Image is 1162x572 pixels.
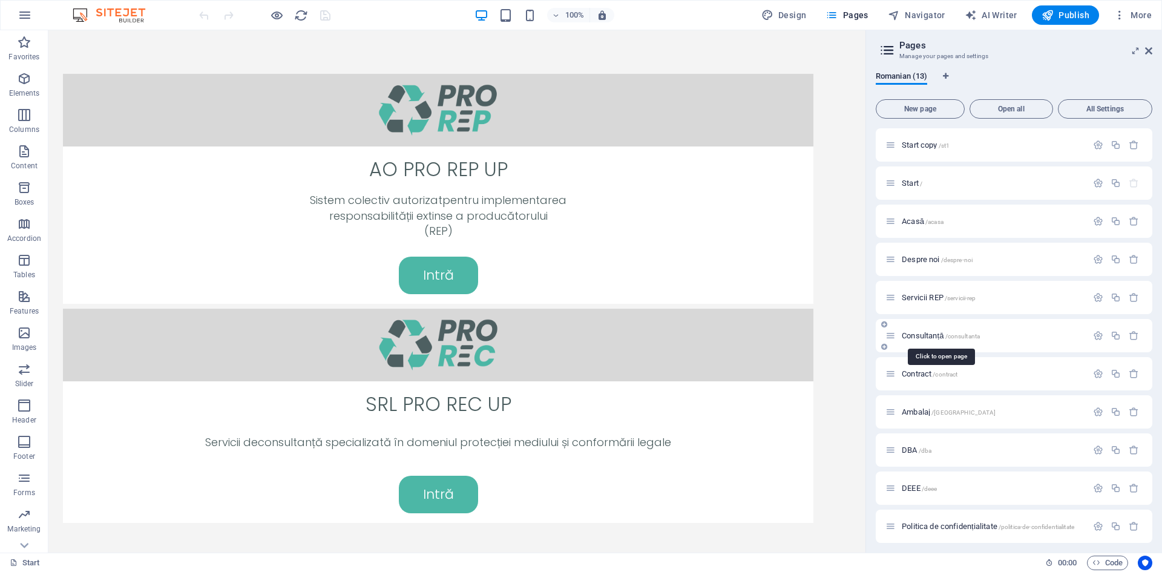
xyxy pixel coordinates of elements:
span: /deee [922,485,937,492]
div: Settings [1093,369,1103,379]
span: Code [1092,556,1123,570]
div: Settings [1093,521,1103,531]
p: Images [12,343,37,352]
span: Click to open page [902,255,973,264]
span: All Settings [1063,105,1147,113]
p: Tables [13,270,35,280]
div: DEEE/deee [898,484,1087,492]
div: Politica de confidențialitate/politica-de-confidentialitate [898,522,1087,530]
div: Ambalaj/[GEOGRAPHIC_DATA] [898,408,1087,416]
div: Duplicate [1111,445,1121,455]
div: Duplicate [1111,292,1121,303]
span: 00 00 [1058,556,1077,570]
p: Footer [13,452,35,461]
a: Click to cancel selection. Double-click to open Pages [10,556,40,570]
p: Accordion [7,234,41,243]
span: Pages [826,9,868,21]
span: /despre-noi [941,257,973,263]
div: Remove [1129,445,1139,455]
span: More [1114,9,1152,21]
div: Remove [1129,483,1139,493]
button: AI Writer [960,5,1022,25]
p: Content [11,161,38,171]
button: Design [757,5,812,25]
button: Publish [1032,5,1099,25]
span: /st1 [939,142,950,149]
span: Consultanță [902,331,980,340]
p: Favorites [8,52,39,62]
p: Slider [15,379,34,389]
span: /[GEOGRAPHIC_DATA] [931,409,996,416]
span: Click to open page [902,445,931,455]
span: Navigator [888,9,945,21]
div: DBA/dba [898,446,1087,454]
div: Settings [1093,140,1103,150]
span: Click to open page [902,293,976,302]
div: Acasă/acasa [898,217,1087,225]
div: Contract/contract [898,370,1087,378]
span: Romanian (13) [876,69,927,86]
i: On resize automatically adjust zoom level to fit chosen device. [597,10,608,21]
span: /contract [933,371,957,378]
span: /dba [919,447,932,454]
div: Remove [1129,521,1139,531]
span: AI Writer [965,9,1017,21]
div: Duplicate [1111,521,1121,531]
div: Remove [1129,292,1139,303]
div: Settings [1093,483,1103,493]
div: Remove [1129,216,1139,226]
div: Duplicate [1111,330,1121,341]
button: All Settings [1058,99,1152,119]
div: Settings [1093,292,1103,303]
img: Editor Logo [70,8,160,22]
span: / [920,180,922,187]
span: Click to open page [902,217,944,226]
span: Click to open page [902,407,996,416]
div: Settings [1093,178,1103,188]
span: Open all [975,105,1048,113]
div: Design (Ctrl+Alt+Y) [757,5,812,25]
span: /servicii-rep [945,295,976,301]
div: Start copy/st1 [898,141,1087,149]
p: Boxes [15,197,34,207]
h6: Session time [1045,556,1077,570]
span: /politica-de-confidentialitate [999,524,1074,530]
button: Code [1087,556,1128,570]
p: Features [10,306,39,316]
button: 100% [547,8,590,22]
span: Click to open page [902,369,957,378]
div: Consultanță/consultanta [898,332,1087,340]
div: Settings [1093,330,1103,341]
div: Duplicate [1111,140,1121,150]
div: Duplicate [1111,254,1121,265]
span: Design [761,9,807,21]
span: Click to open page [902,179,922,188]
span: Click to open page [902,140,950,150]
button: Click here to leave preview mode and continue editing [269,8,284,22]
div: Settings [1093,445,1103,455]
div: Remove [1129,407,1139,417]
span: Click to open page [902,522,1074,531]
div: Settings [1093,216,1103,226]
div: Settings [1093,407,1103,417]
span: /acasa [925,219,944,225]
div: Settings [1093,254,1103,265]
p: Marketing [7,524,41,534]
button: Navigator [883,5,950,25]
h3: Manage your pages and settings [899,51,1128,62]
div: Duplicate [1111,216,1121,226]
i: Reload page [294,8,308,22]
button: More [1109,5,1157,25]
div: Remove [1129,140,1139,150]
button: Pages [821,5,873,25]
div: Duplicate [1111,369,1121,379]
div: Servicii REP/servicii-rep [898,294,1087,301]
span: New page [881,105,959,113]
div: The startpage cannot be deleted [1129,178,1139,188]
span: Publish [1042,9,1089,21]
button: reload [294,8,308,22]
h2: Pages [899,40,1152,51]
div: Remove [1129,254,1139,265]
div: Remove [1129,330,1139,341]
p: Header [12,415,36,425]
